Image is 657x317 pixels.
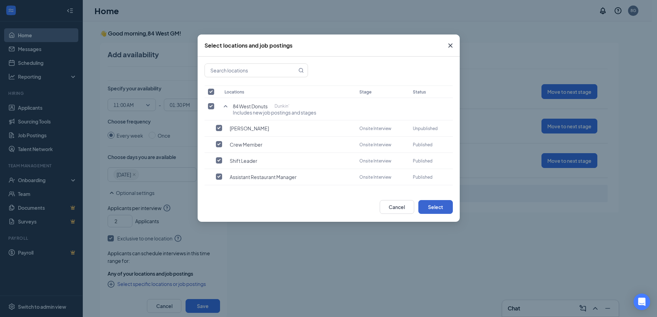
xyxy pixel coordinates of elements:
span: Crew Member [230,141,262,148]
span: Assistant Restaurant Manager [230,174,297,180]
button: Select [418,200,453,214]
th: Status [409,86,453,98]
p: Dunkin' [275,103,289,110]
svg: SmallChevronUp [221,102,230,110]
span: Onsite Interview [359,158,391,164]
span: Unpublished [413,126,438,131]
button: Close [441,34,460,57]
span: Onsite Interview [359,142,391,147]
div: Select locations and job postings [205,42,292,49]
span: 84 West Donuts [233,103,268,110]
button: Cancel [380,200,414,214]
span: published [413,175,432,180]
th: Stage [356,86,409,98]
svg: MagnifyingGlass [298,68,304,73]
input: Search locations [205,64,297,77]
span: Onsite Interview [359,126,391,131]
span: Shift Leader [230,157,257,164]
span: [PERSON_NAME] [230,125,269,132]
span: Onsite Interview [359,175,391,180]
span: published [413,158,432,164]
th: Locations [221,86,356,98]
span: published [413,142,432,147]
span: Includes new job postings and stages [233,109,316,116]
svg: Cross [446,41,455,50]
div: Open Intercom Messenger [634,294,650,310]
